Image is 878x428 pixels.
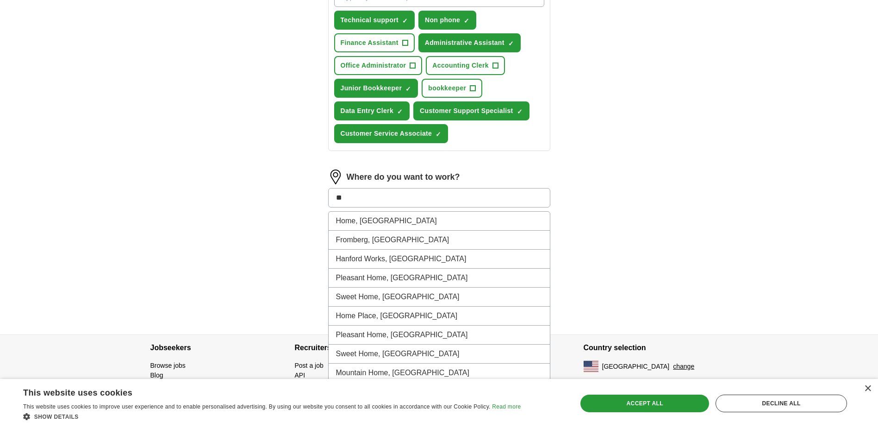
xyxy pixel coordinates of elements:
[329,364,550,383] li: Mountain Home, [GEOGRAPHIC_DATA]
[295,362,324,369] a: Post a job
[418,11,476,30] button: Non phone✓
[295,371,305,379] a: API
[420,106,513,116] span: Customer Support Specialist
[341,129,432,138] span: Customer Service Associate
[405,85,411,93] span: ✓
[422,79,482,98] button: bookkeeper
[341,38,399,48] span: Finance Assistant
[329,326,550,345] li: Pleasant Home, [GEOGRAPHIC_DATA]
[329,212,550,231] li: Home, [GEOGRAPHIC_DATA]
[341,15,399,25] span: Technical support
[402,17,408,25] span: ✓
[425,15,460,25] span: Non phone
[23,384,498,398] div: This website uses cookies
[418,33,521,52] button: Administrative Assistant✓
[428,83,466,93] span: bookkeeper
[329,288,550,307] li: Sweet Home, [GEOGRAPHIC_DATA]
[34,414,79,420] span: Show details
[584,335,728,361] h4: Country selection
[341,83,402,93] span: Junior Bookkeeper
[436,131,441,138] span: ✓
[347,171,460,183] label: Where do you want to work?
[517,108,523,115] span: ✓
[425,38,504,48] span: Administrative Assistant
[716,395,847,412] div: Decline all
[413,101,529,120] button: Customer Support Specialist✓
[329,307,550,326] li: Home Place, [GEOGRAPHIC_DATA]
[341,61,406,70] span: Office Administrator
[23,412,521,421] div: Show details
[397,108,403,115] span: ✓
[432,61,489,70] span: Accounting Clerk
[584,361,598,372] img: US flag
[426,56,505,75] button: Accounting Clerk
[334,11,415,30] button: Technical support✓
[341,106,394,116] span: Data Entry Clerk
[150,371,163,379] a: Blog
[334,56,423,75] button: Office Administrator
[334,79,418,98] button: Junior Bookkeeper✓
[329,231,550,250] li: Fromberg, [GEOGRAPHIC_DATA]
[334,101,410,120] button: Data Entry Clerk✓
[864,385,871,392] div: Close
[334,33,415,52] button: Finance Assistant
[492,403,521,410] a: Read more, opens a new window
[328,170,343,184] img: location.png
[580,395,709,412] div: Accept all
[23,403,491,410] span: This website uses cookies to improve user experience and to enable personalised advertising. By u...
[508,40,514,47] span: ✓
[329,269,550,288] li: Pleasant Home, [GEOGRAPHIC_DATA]
[334,124,448,143] button: Customer Service Associate✓
[329,345,550,364] li: Sweet Home, [GEOGRAPHIC_DATA]
[329,250,550,269] li: Hanford Works, [GEOGRAPHIC_DATA]
[464,17,469,25] span: ✓
[150,362,186,369] a: Browse jobs
[602,362,670,371] span: [GEOGRAPHIC_DATA]
[673,362,694,371] button: change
